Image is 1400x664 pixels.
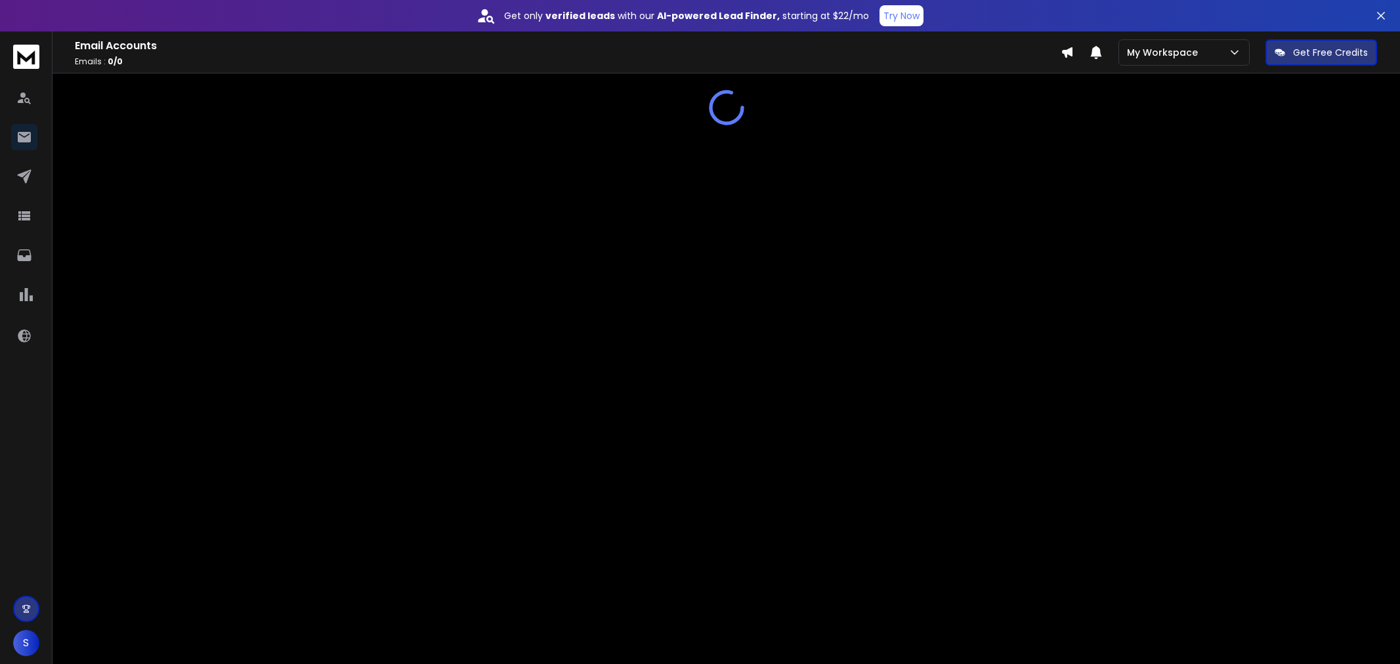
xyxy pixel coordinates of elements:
[880,5,923,26] button: Try Now
[108,56,123,67] span: 0 / 0
[75,56,1061,67] p: Emails :
[13,45,39,69] img: logo
[13,630,39,656] button: S
[545,9,615,22] strong: verified leads
[504,9,869,22] p: Get only with our starting at $22/mo
[75,38,1061,54] h1: Email Accounts
[1127,46,1203,59] p: My Workspace
[657,9,780,22] strong: AI-powered Lead Finder,
[1293,46,1368,59] p: Get Free Credits
[883,9,920,22] p: Try Now
[1265,39,1377,66] button: Get Free Credits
